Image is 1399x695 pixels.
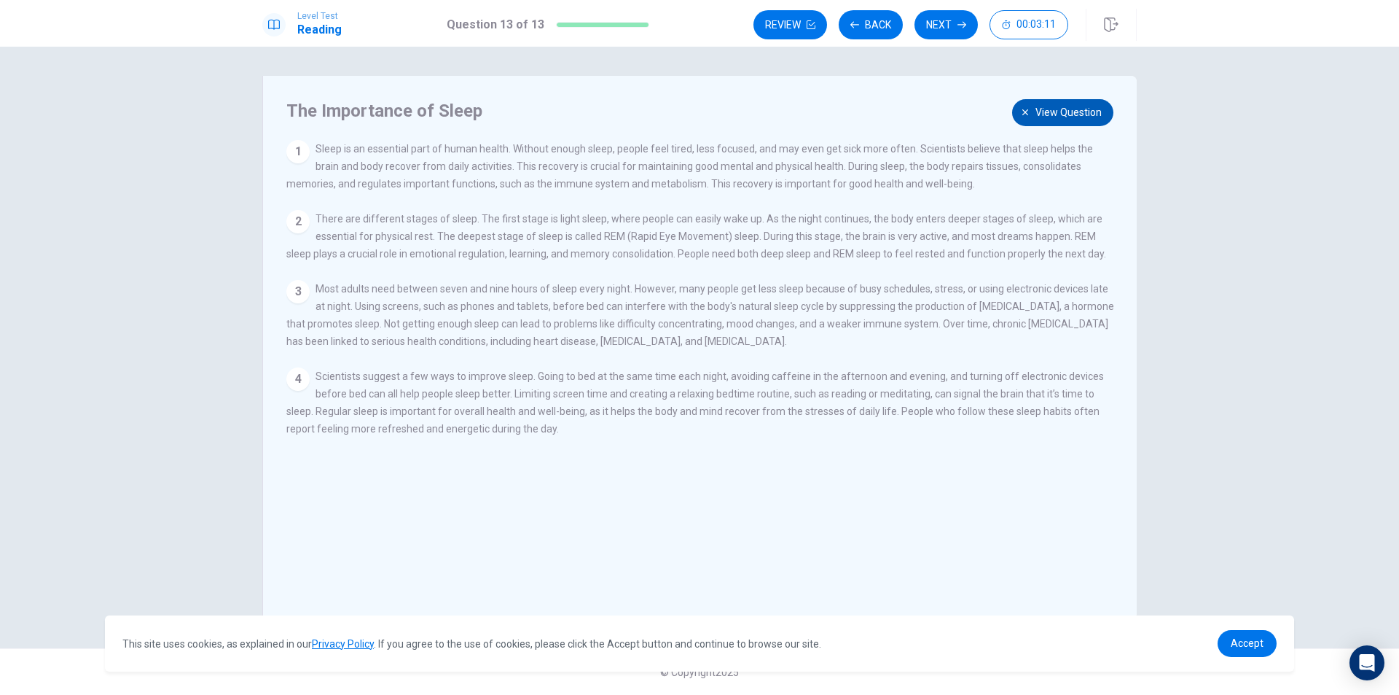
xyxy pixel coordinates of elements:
[286,280,310,303] div: 3
[1231,637,1263,649] span: Accept
[312,638,374,650] a: Privacy Policy
[297,11,342,21] span: Level Test
[660,667,739,678] span: © Copyright 2025
[1218,630,1277,657] a: dismiss cookie message
[990,10,1068,39] button: 00:03:11
[286,99,1110,123] h4: The Importance of Sleep
[286,213,1106,260] span: There are different stages of sleep. The first stage is light sleep, where people can easily wake...
[1035,104,1102,122] span: View question
[286,143,1093,190] span: Sleep is an essential part of human health. Without enough sleep, people feel tired, less focused...
[122,638,821,650] span: This site uses cookies, as explained in our . If you agree to the use of cookies, please click th...
[914,10,978,39] button: Next
[286,370,1104,435] span: Scientists suggest a few ways to improve sleep. Going to bed at the same time each night, avoidin...
[286,368,310,391] div: 4
[1349,645,1384,680] div: Open Intercom Messenger
[105,616,1294,672] div: cookieconsent
[753,10,827,39] button: Review
[839,10,903,39] button: Back
[297,21,342,39] h1: Reading
[286,283,1114,347] span: Most adults need between seven and nine hours of sleep every night. However, many people get less...
[447,16,544,34] h1: Question 13 of 13
[286,140,310,163] div: 1
[1012,99,1113,126] button: View question
[286,210,310,233] div: 2
[1016,19,1056,31] span: 00:03:11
